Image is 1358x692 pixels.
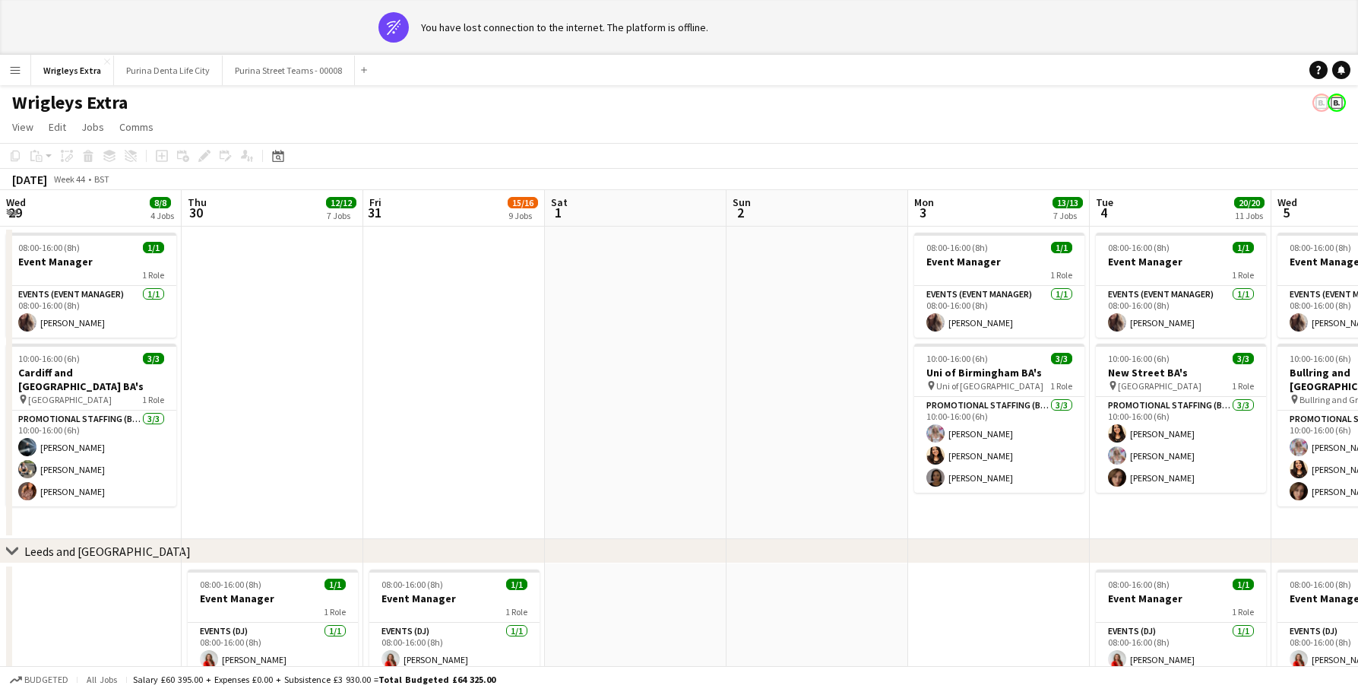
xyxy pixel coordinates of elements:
span: Jobs [81,120,104,134]
span: Comms [119,120,154,134]
span: 1 Role [1232,380,1254,392]
app-job-card: 08:00-16:00 (8h)1/1Event Manager1 RoleEvents (Event Manager)1/108:00-16:00 (8h)[PERSON_NAME] [914,233,1084,338]
span: 13/13 [1053,197,1083,208]
span: 1 Role [1232,269,1254,281]
span: 1/1 [1051,242,1072,253]
button: Wrigleys Extra [31,56,114,85]
span: 08:00-16:00 (8h) [1108,579,1170,590]
app-job-card: 08:00-16:00 (8h)1/1Event Manager1 RoleEvents (DJ)1/108:00-16:00 (8h)[PERSON_NAME] [369,570,540,675]
h3: Event Manager [914,255,1084,268]
app-card-role: Events (DJ)1/108:00-16:00 (8h)[PERSON_NAME] [188,623,358,675]
span: [GEOGRAPHIC_DATA] [28,394,112,405]
span: Total Budgeted £64 325.00 [378,674,495,685]
span: 08:00-16:00 (8h) [200,579,261,590]
app-job-card: 10:00-16:00 (6h)3/3Cardiff and [GEOGRAPHIC_DATA] BA's [GEOGRAPHIC_DATA]1 RolePromotional Staffing... [6,344,176,506]
app-job-card: 08:00-16:00 (8h)1/1Event Manager1 RoleEvents (Event Manager)1/108:00-16:00 (8h)[PERSON_NAME] [6,233,176,338]
div: 7 Jobs [327,210,356,221]
span: Wed [6,195,26,209]
span: 10:00-16:00 (6h) [1290,353,1351,364]
h3: Event Manager [6,255,176,268]
span: Uni of [GEOGRAPHIC_DATA] [936,380,1043,392]
button: Budgeted [8,671,71,688]
app-card-role: Events (DJ)1/108:00-16:00 (8h)[PERSON_NAME] [1096,623,1266,675]
span: 1/1 [324,579,346,590]
span: 1/1 [506,579,527,590]
span: 31 [367,204,381,221]
span: Sat [551,195,568,209]
span: 08:00-16:00 (8h) [1290,579,1351,590]
span: 08:00-16:00 (8h) [381,579,443,590]
div: BST [94,173,109,185]
span: [GEOGRAPHIC_DATA] [1118,380,1201,392]
span: Wed [1277,195,1297,209]
div: Salary £60 395.00 + Expenses £0.00 + Subsistence £3 930.00 = [133,674,495,685]
span: 4 [1094,204,1113,221]
h3: Event Manager [1096,255,1266,268]
h3: Uni of Birmingham BA's [914,366,1084,379]
span: Fri [369,195,381,209]
span: Mon [914,195,934,209]
div: 4 Jobs [150,210,174,221]
app-card-role: Events (DJ)1/108:00-16:00 (8h)[PERSON_NAME] [369,623,540,675]
span: Week 44 [50,173,88,185]
span: 3/3 [143,353,164,364]
app-card-role: Events (Event Manager)1/108:00-16:00 (8h)[PERSON_NAME] [914,286,1084,338]
span: 3/3 [1233,353,1254,364]
span: 10:00-16:00 (6h) [18,353,80,364]
div: 9 Jobs [508,210,537,221]
app-card-role: Events (Event Manager)1/108:00-16:00 (8h)[PERSON_NAME] [1096,286,1266,338]
div: 11 Jobs [1235,210,1264,221]
app-job-card: 08:00-16:00 (8h)1/1Event Manager1 RoleEvents (DJ)1/108:00-16:00 (8h)[PERSON_NAME] [188,570,358,675]
span: Tue [1096,195,1113,209]
span: 08:00-16:00 (8h) [1290,242,1351,253]
span: Budgeted [24,675,68,685]
span: 20/20 [1234,197,1265,208]
app-job-card: 08:00-16:00 (8h)1/1Event Manager1 RoleEvents (Event Manager)1/108:00-16:00 (8h)[PERSON_NAME] [1096,233,1266,338]
span: 1 Role [1050,380,1072,392]
span: 1/1 [1233,579,1254,590]
span: 1 Role [1050,269,1072,281]
span: 10:00-16:00 (6h) [926,353,988,364]
app-user-avatar: Bounce Activations Ltd [1312,94,1331,112]
a: Comms [113,117,160,137]
div: 7 Jobs [1053,210,1082,221]
span: Thu [188,195,207,209]
div: 10:00-16:00 (6h)3/3Uni of Birmingham BA's Uni of [GEOGRAPHIC_DATA]1 RolePromotional Staffing (Bra... [914,344,1084,493]
span: 1/1 [143,242,164,253]
span: 08:00-16:00 (8h) [926,242,988,253]
span: All jobs [84,674,120,685]
span: 1/1 [1233,242,1254,253]
span: 3/3 [1051,353,1072,364]
a: View [6,117,40,137]
app-user-avatar: Bounce Activations Ltd [1328,94,1346,112]
span: 10:00-16:00 (6h) [1108,353,1170,364]
div: [DATE] [12,172,47,187]
button: Purina Denta Life City [114,56,223,85]
button: Purina Street Teams - 00008 [223,56,355,85]
h1: Wrigleys Extra [12,91,128,114]
span: 2 [730,204,751,221]
span: 1 Role [324,606,346,617]
span: Edit [49,120,66,134]
h3: Event Manager [188,592,358,605]
h3: Event Manager [1096,592,1266,605]
span: 30 [185,204,207,221]
div: Leeds and [GEOGRAPHIC_DATA] [24,544,191,559]
div: 08:00-16:00 (8h)1/1Event Manager1 RoleEvents (DJ)1/108:00-16:00 (8h)[PERSON_NAME] [1096,570,1266,675]
app-card-role: Promotional Staffing (Brand Ambassadors)3/310:00-16:00 (6h)[PERSON_NAME][PERSON_NAME][PERSON_NAME] [1096,397,1266,493]
span: View [12,120,33,134]
span: 5 [1275,204,1297,221]
div: 10:00-16:00 (6h)3/3New Street BA's [GEOGRAPHIC_DATA]1 RolePromotional Staffing (Brand Ambassadors... [1096,344,1266,493]
span: 3 [912,204,934,221]
span: Sun [733,195,751,209]
span: 1 Role [142,269,164,281]
app-card-role: Promotional Staffing (Brand Ambassadors)3/310:00-16:00 (6h)[PERSON_NAME][PERSON_NAME][PERSON_NAME] [914,397,1084,493]
div: You have lost connection to the internet. The platform is offline. [421,21,708,34]
app-card-role: Promotional Staffing (Brand Ambassadors)3/310:00-16:00 (6h)[PERSON_NAME][PERSON_NAME][PERSON_NAME] [6,411,176,506]
span: 08:00-16:00 (8h) [1108,242,1170,253]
